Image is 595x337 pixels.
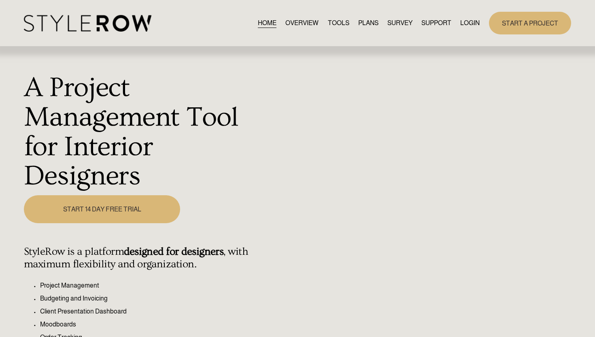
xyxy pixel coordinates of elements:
[24,15,151,32] img: StyleRow
[24,73,249,191] h1: A Project Management Tool for Interior Designers
[489,12,571,34] a: START A PROJECT
[421,18,451,28] span: SUPPORT
[387,17,412,28] a: SURVEY
[40,294,249,303] p: Budgeting and Invoicing
[40,307,249,316] p: Client Presentation Dashboard
[124,245,223,258] strong: designed for designers
[40,281,249,290] p: Project Management
[24,245,249,271] h4: StyleRow is a platform , with maximum flexibility and organization.
[358,17,378,28] a: PLANS
[328,17,349,28] a: TOOLS
[24,195,181,223] a: START 14 DAY FREE TRIAL
[40,320,249,329] p: Moodboards
[258,17,276,28] a: HOME
[460,17,480,28] a: LOGIN
[285,17,319,28] a: OVERVIEW
[421,17,451,28] a: folder dropdown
